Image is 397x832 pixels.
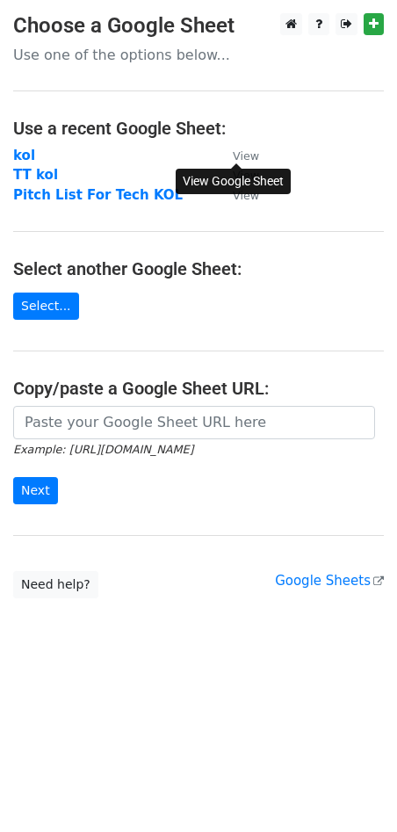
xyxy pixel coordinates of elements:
[13,167,58,183] a: TT kol
[233,189,259,202] small: View
[13,187,183,203] a: Pitch List For Tech KOL
[13,118,384,139] h4: Use a recent Google Sheet:
[13,443,193,456] small: Example: [URL][DOMAIN_NAME]
[13,406,375,439] input: Paste your Google Sheet URL here
[309,748,397,832] iframe: Chat Widget
[13,13,384,39] h3: Choose a Google Sheet
[13,148,35,163] a: kol
[13,571,98,598] a: Need help?
[215,148,259,163] a: View
[13,378,384,399] h4: Copy/paste a Google Sheet URL:
[13,46,384,64] p: Use one of the options below...
[13,293,79,320] a: Select...
[13,258,384,279] h4: Select another Google Sheet:
[176,169,291,194] div: View Google Sheet
[233,149,259,163] small: View
[13,477,58,504] input: Next
[275,573,384,589] a: Google Sheets
[215,187,259,203] a: View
